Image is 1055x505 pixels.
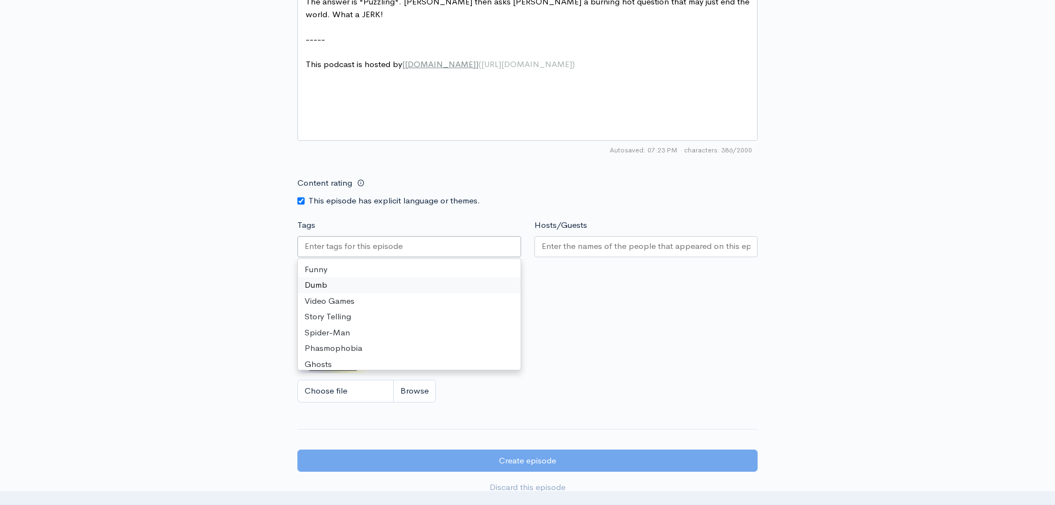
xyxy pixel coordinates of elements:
[298,340,521,356] div: Phasmophobia
[297,219,315,232] label: Tags
[298,277,521,293] div: Dumb
[297,172,352,195] label: Content rating
[542,240,751,253] input: Enter the names of the people that appeared on this episode
[297,476,758,499] a: Discard this episode
[306,59,575,69] span: This podcast is hosted by
[298,325,521,341] div: Spider-Man
[298,293,521,309] div: Video Games
[298,356,521,373] div: Ghosts
[297,287,758,298] small: If no artwork is selected your default podcast artwork will be used
[610,145,677,155] span: Autosaved: 07:23 PM
[534,219,587,232] label: Hosts/Guests
[308,195,480,207] label: This episode has explicit language or themes.
[305,240,404,253] input: Enter tags for this episode
[298,309,521,325] div: Story Telling
[298,262,521,278] div: Funny
[478,59,481,69] span: (
[306,34,325,44] span: -----
[684,145,752,155] span: 386/2000
[572,59,575,69] span: )
[476,59,478,69] span: ]
[405,59,476,69] span: [DOMAIN_NAME]
[481,59,572,69] span: [URL][DOMAIN_NAME]
[297,450,758,472] input: Create episode
[402,59,405,69] span: [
